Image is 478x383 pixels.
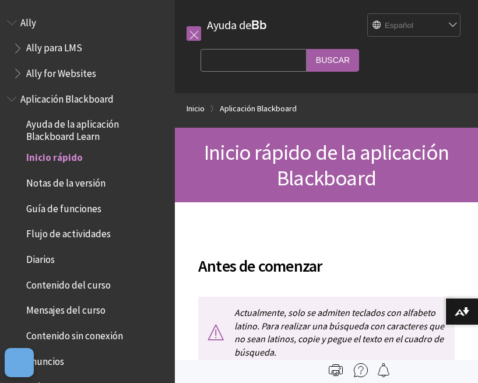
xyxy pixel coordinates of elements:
span: Contenido del curso [26,275,111,291]
span: Ally for Websites [26,64,96,79]
span: Contenido sin conexión [26,326,123,342]
h2: Antes de comenzar [198,240,455,278]
input: Buscar [307,49,359,72]
span: Ally [20,13,36,29]
nav: Book outline for Anthology Ally Help [7,13,168,83]
span: Ayuda de la aplicación Blackboard Learn [26,115,167,142]
select: Site Language Selector [368,14,461,37]
span: Anuncios [26,352,64,367]
p: Actualmente, solo se admiten teclados con alfabeto latino. Para realizar una búsqueda con caracte... [198,297,455,368]
img: Print [329,363,343,377]
img: More help [354,363,368,377]
span: Aplicación Blackboard [20,89,114,105]
a: Ayuda deBb [207,17,267,32]
span: Flujo de actividades [26,224,111,240]
span: Guía de funciones [26,199,101,215]
button: Abrir preferencias [5,348,34,377]
a: Aplicación Blackboard [220,101,297,116]
span: Inicio rápido de la aplicación Blackboard [204,139,449,191]
span: Diarios [26,250,55,265]
span: Notas de la versión [26,173,106,189]
span: Ally para LMS [26,38,82,54]
img: Follow this page [377,363,391,377]
span: Mensajes del curso [26,301,106,317]
strong: Bb [251,17,267,33]
span: Inicio rápido [26,148,83,164]
a: Inicio [187,101,205,116]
